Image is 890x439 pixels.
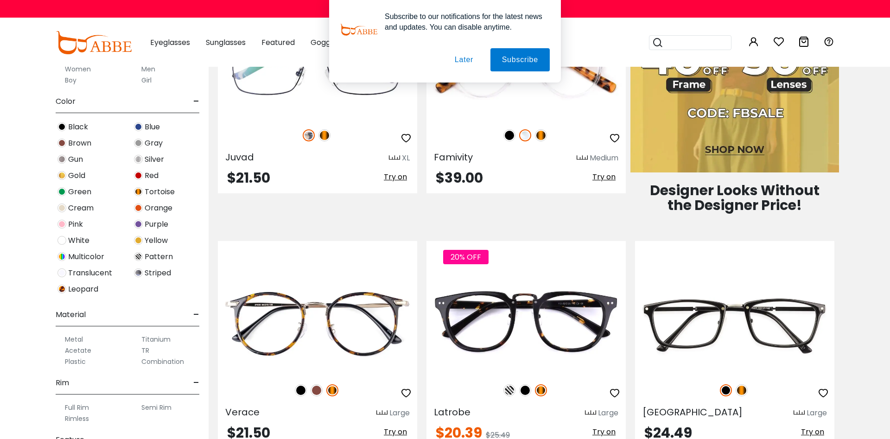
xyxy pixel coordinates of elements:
img: Blue [134,122,143,131]
span: Brown [68,138,91,149]
span: - [193,372,199,394]
img: Tortoise [134,187,143,196]
span: Try on [384,172,407,182]
img: Striped [134,268,143,277]
span: Color [56,90,76,113]
button: Try on [590,426,618,438]
img: Pink [57,220,66,229]
button: Try on [590,171,618,183]
label: Acetate [65,345,91,356]
span: Silver [145,154,164,165]
img: Yellow [134,236,143,245]
label: Plastic [65,356,86,367]
img: Multicolor [57,252,66,261]
button: Subscribe [490,48,550,71]
div: XL [402,153,410,164]
img: Cream [57,204,66,212]
span: Rim [56,372,69,394]
button: Try on [381,171,410,183]
img: Black [57,122,66,131]
img: Silver [134,155,143,164]
span: Tortoise [145,186,175,197]
button: Try on [798,426,827,438]
label: Semi Rim [141,402,172,413]
div: Subscribe to our notifications for the latest news and updates. You can disable anytime. [377,11,550,32]
span: Gun [68,154,83,165]
button: Later [443,48,485,71]
span: Try on [592,172,616,182]
img: Tortoise [736,384,748,396]
img: size ruler [376,410,388,417]
img: Pattern [503,384,515,396]
img: Red [134,171,143,180]
span: Cream [68,203,94,214]
img: Gun [57,155,66,164]
div: Large [389,407,410,419]
img: Black [295,384,307,396]
span: Gray [145,138,163,149]
label: Full Rim [65,402,89,413]
span: Try on [801,426,824,437]
span: Verace [225,406,260,419]
span: Striped [145,267,171,279]
img: Pattern [134,252,143,261]
span: Leopard [68,284,98,295]
label: Combination [141,356,184,367]
img: Black [519,384,531,396]
label: TR [141,345,149,356]
label: Metal [65,334,83,345]
span: - [193,90,199,113]
img: size ruler [577,155,588,162]
label: Titanium [141,334,171,345]
span: Blue [145,121,160,133]
img: size ruler [389,155,400,162]
img: Leopard [57,285,66,293]
img: size ruler [585,410,596,417]
img: Tortoise [535,384,547,396]
span: Gold [68,170,85,181]
span: $39.00 [436,168,483,188]
button: Try on [381,426,410,438]
span: White [68,235,89,246]
div: Medium [590,153,618,164]
span: Orange [145,203,172,214]
img: Orange [134,204,143,212]
span: Latrobe [434,406,470,419]
span: Try on [384,426,407,437]
img: Tortoise [535,129,547,141]
img: Tortoise [318,129,331,141]
img: Tortoise Verace - Metal,TR ,Adjust Nose Pads [218,274,417,374]
span: Translucent [68,267,112,279]
span: Black [68,121,88,133]
span: Purple [145,219,168,230]
img: Black [503,129,515,141]
img: Tortoise [326,384,338,396]
img: Brown [311,384,323,396]
span: Pattern [145,251,173,262]
img: Brown [57,139,66,147]
div: Large [598,407,618,419]
span: Juvad [225,151,254,164]
span: 20% OFF [443,250,489,264]
img: Clear [519,129,531,141]
span: Multicolor [68,251,104,262]
span: [GEOGRAPHIC_DATA] [642,406,743,419]
img: Black Norway - Combination ,Adjust Nose Pads [635,274,834,374]
img: Green [57,187,66,196]
span: Designer Looks Without the Designer Price! [650,180,820,215]
img: Translucent [57,268,66,277]
img: Tortoise Latrobe - Acetate ,Adjust Nose Pads [426,274,626,374]
label: Rimless [65,413,89,424]
img: White [57,236,66,245]
img: Ivory Tortoise [303,129,315,141]
span: Yellow [145,235,168,246]
img: Gold [57,171,66,180]
span: - [193,304,199,326]
div: Large [807,407,827,419]
span: Green [68,186,91,197]
img: Gray [134,139,143,147]
img: Purple [134,220,143,229]
span: Material [56,304,86,326]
